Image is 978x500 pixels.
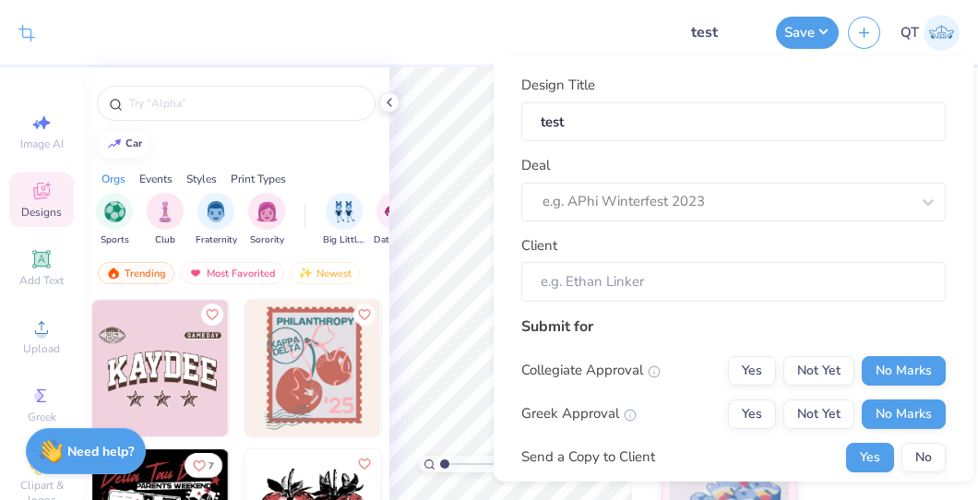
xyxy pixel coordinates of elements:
[101,233,129,247] span: Sports
[248,193,285,247] div: filter for Sorority
[92,300,229,436] img: bfb78889-2921-4b3f-802d-443d90e2c502
[96,193,133,247] button: filter button
[125,138,142,149] div: car
[353,304,376,326] button: Like
[290,262,360,284] div: Newest
[21,205,62,220] span: Designs
[231,171,286,187] div: Print Types
[862,355,946,385] button: No Marks
[155,201,175,222] img: Club Image
[521,403,637,424] div: Greek Approval
[521,262,946,302] input: e.g. Ethan Linker
[155,233,175,247] span: Club
[256,201,278,222] img: Sorority Image
[728,399,776,428] button: Yes
[104,201,125,222] img: Sports Image
[374,193,416,247] div: filter for Date Parties & Socials
[323,233,365,247] span: Big Little Reveal
[20,137,64,151] span: Image AI
[185,453,222,478] button: Like
[783,355,854,385] button: Not Yet
[248,193,285,247] button: filter button
[201,304,223,326] button: Like
[147,193,184,247] button: filter button
[209,461,214,470] span: 7
[521,446,655,468] div: Send a Copy to Client
[862,399,946,428] button: No Marks
[147,193,184,247] div: filter for Club
[783,399,854,428] button: Not Yet
[127,94,364,113] input: Try "Alpha"
[298,267,313,280] img: Newest.gif
[196,193,237,247] div: filter for Fraternity
[98,262,174,284] div: Trending
[97,130,150,158] button: car
[353,453,376,475] button: Like
[323,193,365,247] button: filter button
[244,300,381,436] img: 9bce0c1e-8cb3-4333-b769-c415daef8f89
[180,262,284,284] div: Most Favorited
[374,233,416,247] span: Date Parties & Socials
[521,75,595,96] label: Design Title
[380,300,517,436] img: dd374217-0c6c-402e-87c0-b4b87c22b6f5
[19,273,64,288] span: Add Text
[28,410,56,424] span: Greek
[900,15,960,51] a: QT
[23,341,60,356] span: Upload
[924,15,960,51] img: Qa Test
[107,138,122,149] img: trend_line.gif
[901,442,946,471] button: No
[186,171,217,187] div: Styles
[334,201,354,222] img: Big Little Reveal Image
[228,300,364,436] img: 59745a51-063d-4dd1-99f3-fdf777c01469
[900,22,919,43] span: QT
[521,315,946,337] div: Submit for
[776,17,839,49] button: Save
[96,193,133,247] div: filter for Sports
[374,193,416,247] button: filter button
[188,267,203,280] img: most_fav.gif
[139,171,173,187] div: Events
[196,193,237,247] button: filter button
[206,201,226,222] img: Fraternity Image
[846,442,894,471] button: Yes
[67,443,134,460] strong: Need help?
[385,201,406,222] img: Date Parties & Socials Image
[676,14,767,51] input: Untitled Design
[323,193,365,247] div: filter for Big Little Reveal
[250,233,284,247] span: Sorority
[521,155,550,176] label: Deal
[521,234,557,256] label: Client
[106,267,121,280] img: trending.gif
[521,360,661,381] div: Collegiate Approval
[101,171,125,187] div: Orgs
[196,233,237,247] span: Fraternity
[728,355,776,385] button: Yes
